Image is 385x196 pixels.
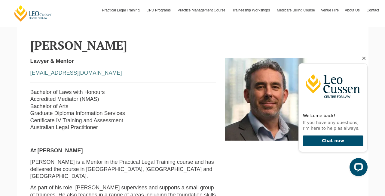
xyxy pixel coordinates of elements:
[318,2,342,19] a: Venue Hire
[30,89,216,131] p: Bachelor of Laws with Honours Accredited Mediator (NMAS) Bachelor of Arts Graduate Diploma Inform...
[30,58,74,64] strong: Lawyer & Mentor
[364,2,382,19] a: Contact
[294,52,370,181] iframe: LiveChat chat widget
[143,2,175,19] a: CPD Programs
[342,2,363,19] a: About Us
[30,70,122,76] a: [EMAIL_ADDRESS][DOMAIN_NAME]
[175,2,229,19] a: Practice Management Course
[30,39,355,52] h2: [PERSON_NAME]
[274,2,318,19] a: Medicare Billing Course
[30,148,83,154] strong: At [PERSON_NAME]
[229,2,274,19] a: Traineeship Workshops
[99,2,144,19] a: Practical Legal Training
[30,159,216,180] p: [PERSON_NAME] is a Mentor in the Practical Legal Training course and has delivered the course in ...
[14,5,53,22] a: [PERSON_NAME] Centre for Law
